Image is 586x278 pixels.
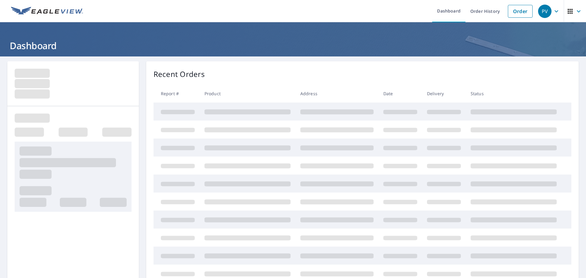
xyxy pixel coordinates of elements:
[154,69,205,80] p: Recent Orders
[466,85,562,103] th: Status
[295,85,378,103] th: Address
[7,39,579,52] h1: Dashboard
[200,85,295,103] th: Product
[508,5,533,18] a: Order
[378,85,422,103] th: Date
[11,7,83,16] img: EV Logo
[538,5,552,18] div: PV
[422,85,466,103] th: Delivery
[154,85,200,103] th: Report #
